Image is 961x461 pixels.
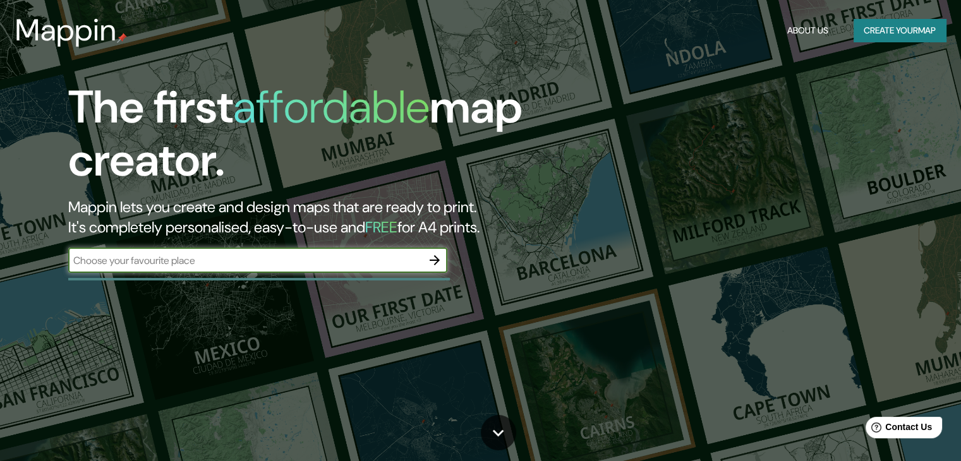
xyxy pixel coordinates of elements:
[849,412,947,447] iframe: Help widget launcher
[854,19,946,42] button: Create yourmap
[117,33,127,43] img: mappin-pin
[15,13,117,48] h3: Mappin
[782,19,833,42] button: About Us
[68,253,422,268] input: Choose your favourite place
[233,78,430,136] h1: affordable
[68,81,549,197] h1: The first map creator.
[365,217,397,237] h5: FREE
[68,197,549,237] h2: Mappin lets you create and design maps that are ready to print. It's completely personalised, eas...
